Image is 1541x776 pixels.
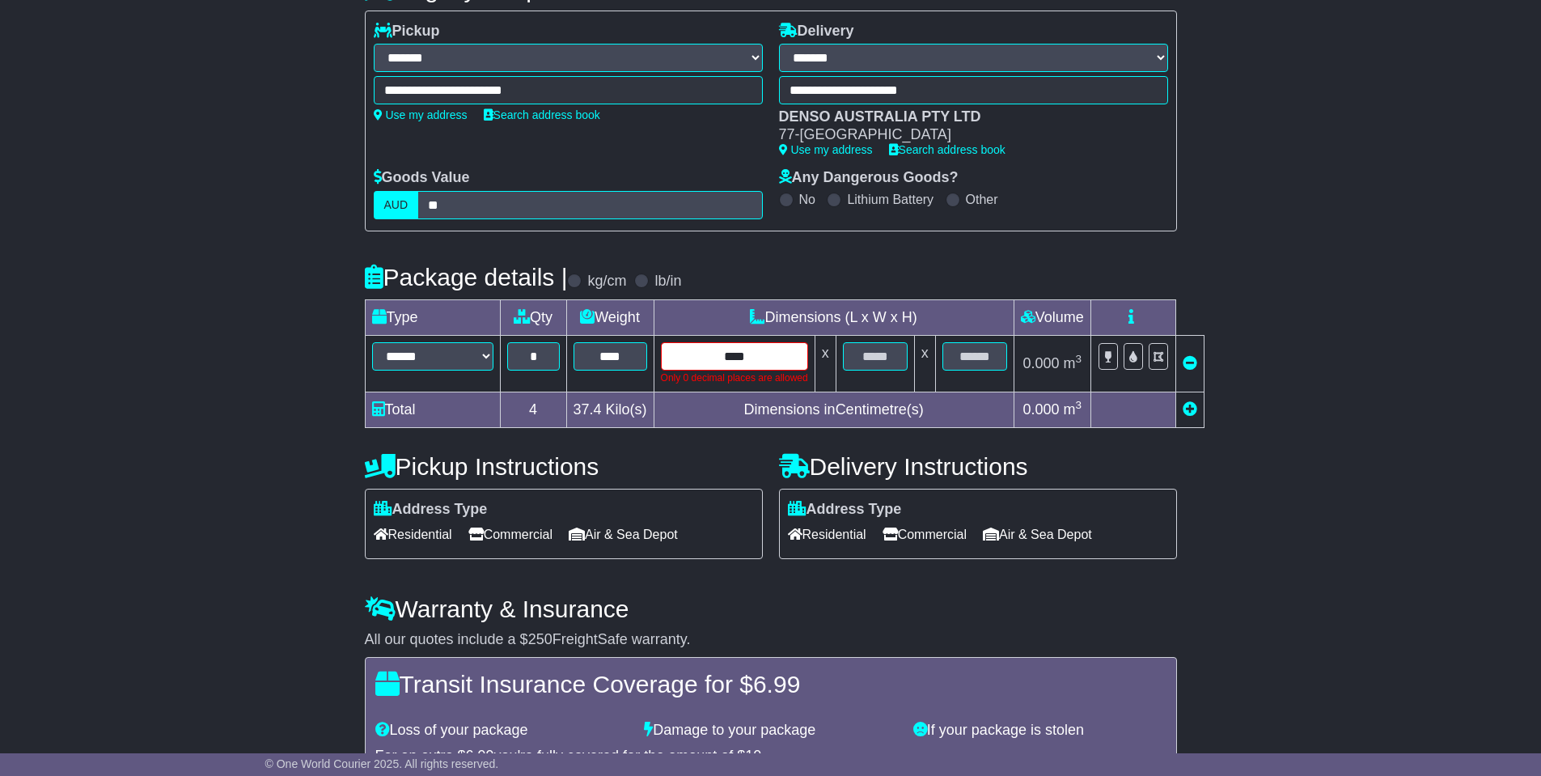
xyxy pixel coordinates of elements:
h4: Warranty & Insurance [365,596,1177,622]
span: m [1063,401,1082,418]
h4: Delivery Instructions [779,453,1177,480]
td: Dimensions in Centimetre(s) [654,392,1014,427]
td: 4 [500,392,566,427]
label: Address Type [788,501,902,519]
span: Air & Sea Depot [569,522,678,547]
span: © One World Courier 2025. All rights reserved. [265,757,499,770]
td: Volume [1014,299,1090,335]
span: 10 [745,748,761,764]
a: Search address book [484,108,600,121]
label: Goods Value [374,169,470,187]
label: Any Dangerous Goods? [779,169,959,187]
span: Residential [788,522,866,547]
label: Delivery [779,23,854,40]
label: Lithium Battery [847,192,933,207]
label: Other [966,192,998,207]
label: lb/in [654,273,681,290]
div: If your package is stolen [905,722,1175,740]
div: All our quotes include a $ FreightSafe warranty. [365,631,1177,649]
h4: Package details | [365,264,568,290]
div: For an extra $ you're fully covered for the amount of $ . [375,748,1166,765]
td: Type [365,299,500,335]
div: Damage to your package [636,722,905,740]
span: 0.000 [1022,355,1059,371]
div: Only 0 decimal places are allowed [661,371,808,385]
td: x [815,335,836,392]
td: Kilo(s) [566,392,654,427]
a: Remove this item [1183,355,1197,371]
span: Commercial [883,522,967,547]
span: Air & Sea Depot [983,522,1092,547]
span: 0.000 [1022,401,1059,418]
div: Loss of your package [367,722,637,740]
div: 77-[GEOGRAPHIC_DATA] [779,126,1152,144]
td: Total [365,392,500,427]
label: No [799,192,815,207]
div: DENSO AUSTRALIA PTY LTD [779,108,1152,126]
h4: Transit Insurance Coverage for $ [375,671,1166,698]
a: Add new item [1183,401,1197,418]
a: Use my address [374,108,468,121]
td: Qty [500,299,566,335]
span: m [1063,355,1082,371]
a: Use my address [779,143,873,156]
h4: Pickup Instructions [365,453,763,480]
label: Address Type [374,501,488,519]
td: Dimensions (L x W x H) [654,299,1014,335]
span: 250 [528,631,552,647]
sup: 3 [1075,399,1082,411]
span: 6.99 [753,671,800,698]
label: AUD [374,191,419,219]
td: x [914,335,935,392]
span: Residential [374,522,452,547]
label: Pickup [374,23,440,40]
span: 37.4 [574,401,602,418]
label: kg/cm [587,273,626,290]
a: Search address book [889,143,1005,156]
span: 6.99 [466,748,494,764]
span: Commercial [468,522,552,547]
td: Weight [566,299,654,335]
sup: 3 [1075,353,1082,365]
